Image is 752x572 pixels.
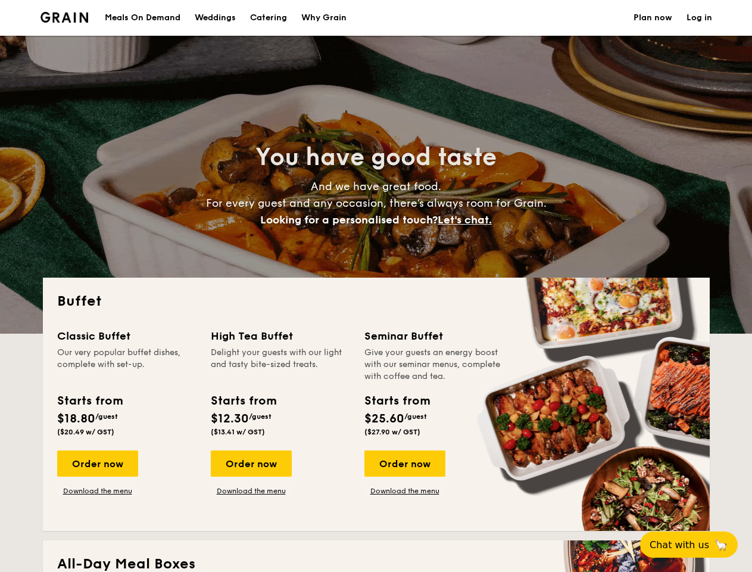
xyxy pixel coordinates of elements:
span: $18.80 [57,412,95,426]
span: 🦙 [714,538,728,552]
a: Logotype [40,12,89,23]
a: Download the menu [211,486,292,496]
div: Our very popular buffet dishes, complete with set-up. [57,347,196,383]
div: Order now [364,450,445,477]
div: Seminar Buffet [364,328,504,344]
span: /guest [95,412,118,421]
span: ($13.41 w/ GST) [211,428,265,436]
div: Starts from [211,392,276,410]
span: You have good taste [255,143,497,172]
span: Chat with us [650,539,709,551]
span: And we have great food. For every guest and any occasion, there’s always room for Grain. [206,180,547,226]
div: Order now [211,450,292,477]
h2: Buffet [57,292,695,311]
div: Order now [57,450,138,477]
span: /guest [404,412,427,421]
div: Classic Buffet [57,328,196,344]
span: Let's chat. [438,213,492,226]
div: Delight your guests with our light and tasty bite-sized treats. [211,347,350,383]
a: Download the menu [57,486,138,496]
a: Download the menu [364,486,445,496]
span: /guest [249,412,272,421]
img: Grain [40,12,89,23]
div: Starts from [364,392,429,410]
span: Looking for a personalised touch? [260,213,438,226]
span: ($20.49 w/ GST) [57,428,114,436]
span: ($27.90 w/ GST) [364,428,420,436]
div: High Tea Buffet [211,328,350,344]
span: $12.30 [211,412,249,426]
div: Give your guests an energy boost with our seminar menus, complete with coffee and tea. [364,347,504,383]
div: Starts from [57,392,122,410]
span: $25.60 [364,412,404,426]
button: Chat with us🦙 [640,531,738,558]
